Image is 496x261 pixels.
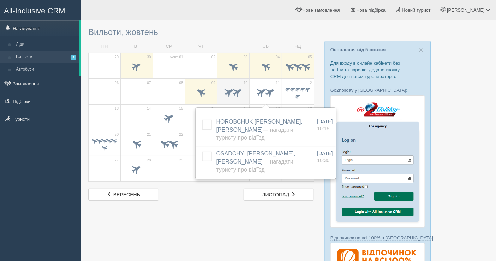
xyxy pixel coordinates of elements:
span: × [419,46,423,54]
span: 13 [115,106,119,111]
td: СБ [250,40,282,53]
a: OSADCHYI [PERSON_NAME], [PERSON_NAME]— Нагадати туристу про від'їзд [216,150,295,173]
a: листопад [244,189,314,201]
span: 08 [179,81,183,85]
td: ПН [89,40,121,53]
span: 12 [308,81,312,85]
span: 28 [147,158,151,163]
td: ПТ [217,40,250,53]
span: [PERSON_NAME] [447,7,485,13]
td: ВТ [121,40,153,53]
span: HOROBCHUK [PERSON_NAME], [PERSON_NAME] [216,119,303,141]
span: [DATE] [317,150,333,156]
span: 16 [211,106,215,111]
a: Go2holiday у [GEOGRAPHIC_DATA] [330,88,406,93]
a: Оновлення від 5 жовтня [330,47,386,52]
a: Відпочинок на всі 100% в [GEOGRAPHIC_DATA] [330,235,433,241]
span: 06 [115,81,119,85]
span: 02 [211,55,215,60]
span: 10:30 [317,158,330,163]
span: 10:15 [317,126,330,131]
td: СР [153,40,185,53]
img: go2holiday-login-via-crm-for-travel-agents.png [330,95,425,228]
a: вересень [88,189,159,201]
span: 15 [179,106,183,111]
span: листопад [262,192,289,197]
button: Close [419,46,423,54]
span: 29 [115,55,119,60]
span: 30 [147,55,151,60]
span: 21 [147,132,151,137]
a: HOROBCHUK [PERSON_NAME], [PERSON_NAME]— Нагадати туристу про від'їзд [216,119,303,141]
td: НД [282,40,314,53]
span: Нова підбірка [357,7,386,13]
span: 22 [179,132,183,137]
span: вересень [113,192,140,197]
span: 07 [147,81,151,85]
h3: Вильоти, жовтень [88,28,314,37]
span: 27 [115,158,119,163]
span: 11 [276,81,280,85]
p: : [330,235,425,241]
span: 05 [308,55,312,60]
p: : [330,87,425,94]
span: — Нагадати туристу про від'їзд [216,159,293,173]
span: 03 [244,55,247,60]
span: 10 [244,81,247,85]
a: Автобуси [13,63,79,76]
span: 20 [115,132,119,137]
span: 18 [276,106,280,111]
p: Для входу в онлайн кабінети без логіну та паролю, додано кнопку CRM для нових туроператорів. [330,60,425,80]
span: OSADCHYI [PERSON_NAME], [PERSON_NAME] [216,150,295,173]
span: Нове замовлення [303,7,340,13]
span: Новий турист [402,7,431,13]
a: All-Inclusive CRM [0,0,81,20]
a: [DATE] 10:15 [317,118,333,132]
span: 17 [244,106,247,111]
span: 14 [147,106,151,111]
span: All-Inclusive CRM [4,6,65,15]
span: 2 [71,55,76,60]
a: Ліди [13,38,79,51]
span: 29 [179,158,183,163]
a: Вильоти2 [13,51,79,64]
td: ЧТ [185,40,217,53]
span: 04 [276,55,280,60]
span: [DATE] [317,119,333,124]
span: 09 [211,81,215,85]
a: [DATE] 10:30 [317,150,333,164]
span: жовт. 01 [170,55,183,60]
span: 19 [308,106,312,111]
